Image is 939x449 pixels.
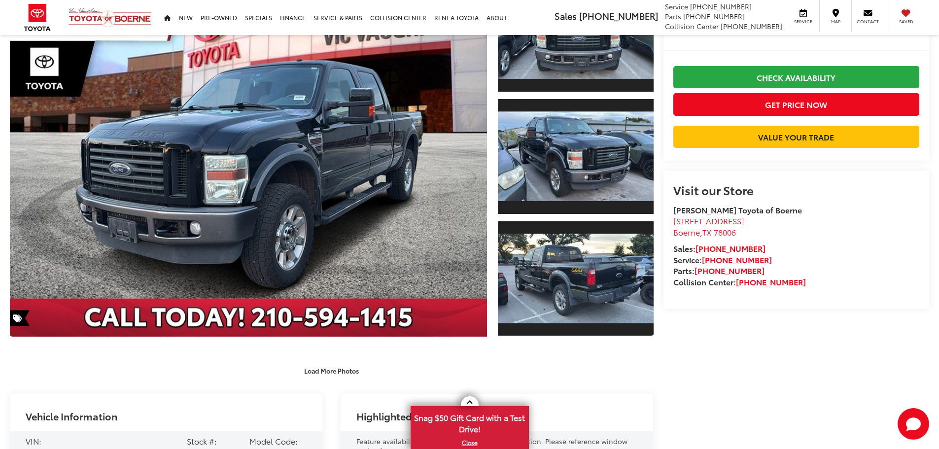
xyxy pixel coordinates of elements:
[249,435,298,447] span: Model Code:
[696,242,765,254] a: [PHONE_NUMBER]
[792,18,814,25] span: Service
[721,21,782,31] span: [PHONE_NUMBER]
[898,408,929,440] svg: Start Chat
[673,183,919,196] h2: Visit our Store
[673,226,736,238] span: ,
[702,254,772,265] a: [PHONE_NUMBER]
[68,7,152,28] img: Vic Vaughan Toyota of Boerne
[498,220,654,337] a: Expand Photo 3
[673,254,772,265] strong: Service:
[825,18,846,25] span: Map
[579,9,658,22] span: [PHONE_NUMBER]
[26,435,41,447] span: VIN:
[673,215,744,226] span: [STREET_ADDRESS]
[683,11,745,21] span: [PHONE_NUMBER]
[673,204,802,215] strong: [PERSON_NAME] Toyota of Boerne
[496,234,655,323] img: 2009 Ford F-350SD FX4
[673,93,919,115] button: Get Price Now
[10,310,30,326] span: Special
[898,408,929,440] button: Toggle Chat Window
[665,11,681,21] span: Parts
[695,265,765,276] a: [PHONE_NUMBER]
[297,362,366,379] button: Load More Photos
[673,265,765,276] strong: Parts:
[673,215,744,238] a: [STREET_ADDRESS] Boerne,TX 78006
[498,98,654,215] a: Expand Photo 2
[665,21,719,31] span: Collision Center
[702,226,712,238] span: TX
[26,411,117,421] h2: Vehicle Information
[673,226,700,238] span: Boerne
[714,226,736,238] span: 78006
[673,66,919,88] a: Check Availability
[895,18,917,25] span: Saved
[555,9,577,22] span: Sales
[187,435,217,447] span: Stock #:
[412,407,528,437] span: Snag $50 Gift Card with a Test Drive!
[356,411,454,421] h2: Highlighted Features
[736,276,806,287] a: [PHONE_NUMBER]
[857,18,879,25] span: Contact
[690,1,752,11] span: [PHONE_NUMBER]
[673,242,765,254] strong: Sales:
[673,276,806,287] strong: Collision Center:
[496,112,655,201] img: 2009 Ford F-350SD FX4
[665,1,688,11] span: Service
[673,126,919,148] a: Value Your Trade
